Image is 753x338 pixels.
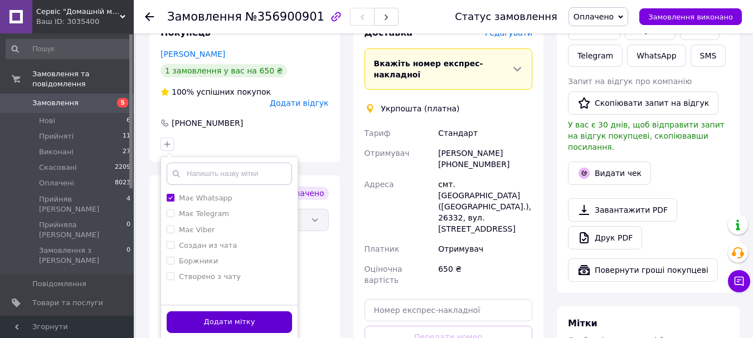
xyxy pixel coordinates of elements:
[639,8,742,25] button: Замовлення виконано
[123,131,130,141] span: 11
[365,299,533,321] input: Номер експрес-накладної
[365,180,394,189] span: Адреса
[568,120,725,151] span: У вас є 30 днів, щоб відправити запит на відгук покупцеві, скопіювавши посилання.
[167,163,292,185] input: Напишіть назву мітки
[728,270,750,292] button: Чат з покупцем
[39,116,55,126] span: Нові
[36,7,120,17] span: Сервіс "Домашній майстер"
[365,244,400,253] span: Платник
[167,311,292,333] button: Додати мітку
[436,174,535,239] div: смт. [GEOGRAPHIC_DATA] ([GEOGRAPHIC_DATA].), 26332, вул. [STREET_ADDRESS]
[270,99,328,107] span: Додати відгук
[127,246,130,266] span: 0
[179,272,241,281] label: Створено з чату
[648,13,733,21] span: Замовлення виконано
[39,178,74,188] span: Оплачені
[39,194,127,214] span: Прийняв [PERSON_NAME]
[39,147,74,157] span: Виконані
[455,11,557,22] div: Статус замовлення
[268,187,328,200] div: Оплачено
[691,45,726,67] button: SMS
[568,198,677,222] a: Завантажити PDF
[436,239,535,259] div: Отримувач
[568,318,597,329] span: Мітки
[179,257,218,265] label: Боржники
[378,103,463,114] div: Укрпошта (платна)
[127,116,130,126] span: 6
[568,226,642,249] a: Друк PDF
[127,220,130,240] span: 0
[574,12,614,21] span: Оплачено
[161,50,225,58] a: [PERSON_NAME]
[167,10,242,23] span: Замовлення
[436,259,535,290] div: 650 ₴
[365,149,410,158] span: Отримувач
[115,163,130,173] span: 2209
[117,98,128,107] span: 5
[568,91,718,115] button: Скопіювати запит на відгук
[32,298,103,308] span: Товари та послуги
[172,87,194,96] span: 100%
[171,117,244,129] div: [PHONE_NUMBER]
[39,163,77,173] span: Скасовані
[245,10,324,23] span: №356900901
[568,77,692,86] span: Запит на відгук про компанію
[145,11,154,22] div: Повернутися назад
[39,220,127,240] span: Прийняла [PERSON_NAME]
[179,194,232,202] label: Має Whatsapp
[161,86,271,97] div: успішних покупок
[115,178,130,188] span: 8023
[32,279,86,289] span: Повідомлення
[365,264,402,285] span: Оціночна вартість
[39,131,74,141] span: Прийняті
[36,17,134,27] div: Ваш ID: 3035400
[39,246,127,266] span: Замовлення з [PERSON_NAME]
[127,194,130,214] span: 4
[436,123,535,143] div: Стандарт
[32,69,134,89] span: Замовлення та повідомлення
[179,241,237,249] label: Создан из чата
[6,39,132,59] input: Пошук
[179,226,215,234] label: Має Viber
[568,161,651,185] button: Видати чек
[568,258,718,282] button: Повернути гроші покупцеві
[161,64,287,77] div: 1 замовлення у вас на 650 ₴
[627,45,686,67] a: WhatsApp
[179,209,229,218] label: Має Telegram
[374,59,483,79] span: Вкажіть номер експрес-накладної
[32,98,79,108] span: Замовлення
[123,147,130,157] span: 27
[568,45,623,67] a: Telegram
[365,129,391,138] span: Тариф
[436,143,535,174] div: [PERSON_NAME] [PHONE_NUMBER]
